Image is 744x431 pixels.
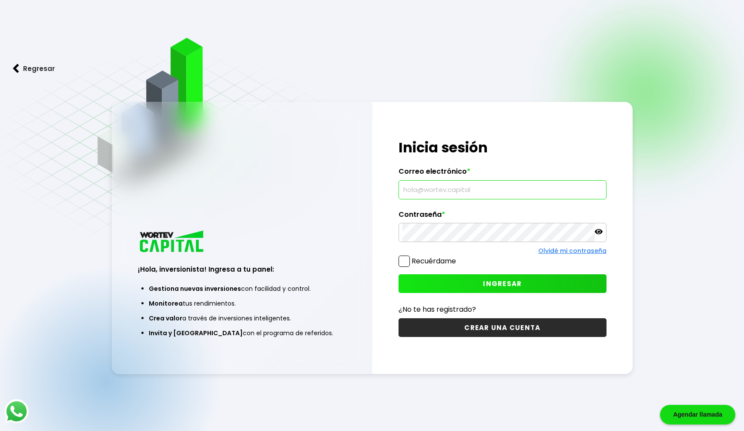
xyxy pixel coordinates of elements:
li: con facilidad y control. [149,281,335,296]
label: Correo electrónico [399,167,607,180]
button: CREAR UNA CUENTA [399,318,607,337]
a: ¿No te has registrado?CREAR UNA CUENTA [399,304,607,337]
input: hola@wortev.capital [402,181,603,199]
img: flecha izquierda [13,64,19,73]
li: a través de inversiones inteligentes. [149,311,335,326]
li: con el programa de referidos. [149,326,335,340]
span: Crea valor [149,314,182,323]
img: logos_whatsapp-icon.242b2217.svg [4,399,29,424]
div: Agendar llamada [660,405,735,424]
li: tus rendimientos. [149,296,335,311]
button: INGRESAR [399,274,607,293]
span: Monitorea [149,299,183,308]
label: Recuérdame [412,256,456,266]
img: logo_wortev_capital [138,229,207,255]
label: Contraseña [399,210,607,223]
p: ¿No te has registrado? [399,304,607,315]
span: INGRESAR [483,279,522,288]
a: Olvidé mi contraseña [538,246,607,255]
h3: ¡Hola, inversionista! Ingresa a tu panel: [138,264,346,274]
span: Gestiona nuevas inversiones [149,284,241,293]
span: Invita y [GEOGRAPHIC_DATA] [149,329,243,337]
h1: Inicia sesión [399,137,607,158]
